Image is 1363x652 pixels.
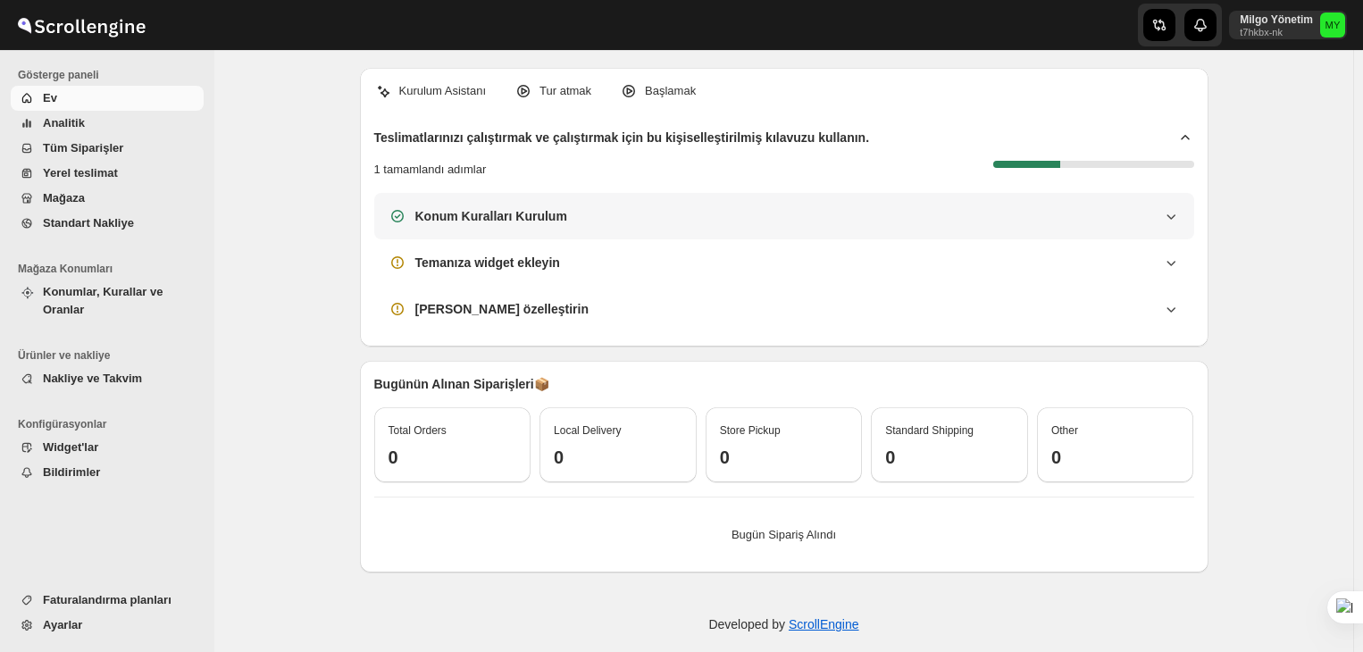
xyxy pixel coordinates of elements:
p: 1 tamamlandı adımlar [374,161,487,179]
span: Tüm Siparişler [43,141,123,155]
button: Analitik [11,111,204,136]
img: ScrollEngine [14,3,148,47]
button: Widget'lar [11,435,204,460]
text: MY [1325,20,1341,30]
span: Store Pickup [720,424,781,437]
span: Ayarlar [43,618,82,631]
span: Standart Nakliye [43,216,134,230]
h3: [PERSON_NAME] özelleştirin [415,300,589,318]
a: ScrollEngine [789,617,859,631]
button: Ayarlar [11,613,204,638]
h3: Konum Kuralları Kurulum [415,207,567,225]
button: Nakliye ve Takvim [11,366,204,391]
span: Total Orders [389,424,447,437]
span: Mağaza [43,191,85,205]
span: Milgo Yönetim [1320,13,1345,38]
span: Konumlar, Kurallar ve Oranlar [43,285,163,316]
p: t7hkbx-nk [1240,27,1313,38]
span: Faturalandırma planları [43,593,171,606]
span: Mağaza Konumları [18,262,205,276]
button: Konumlar, Kurallar ve Oranlar [11,280,204,322]
button: Faturalandırma planları [11,588,204,613]
button: User menu [1229,11,1347,39]
button: Ev [11,86,204,111]
span: Ürünler ve nakliye [18,348,205,363]
button: Bildirimler [11,460,204,485]
h3: Temanıza widget ekleyin [415,254,560,272]
h2: Teslimatlarınızı çalıştırmak ve çalıştırmak için bu kişiselleştirilmiş kılavuzu kullanın. [374,129,870,146]
span: Bildirimler [43,465,100,479]
p: Bugün Sipariş Alındı [389,526,1180,544]
span: Ev [43,91,57,104]
span: Yerel teslimat [43,166,118,180]
span: Konfigürasyonlar [18,417,205,431]
h3: 0 [1051,447,1180,468]
h3: 0 [720,447,849,468]
span: Local Delivery [554,424,621,437]
p: Milgo Yönetim [1240,13,1313,27]
p: Developed by [708,615,858,633]
span: Standard Shipping [885,424,974,437]
h3: 0 [885,447,1014,468]
span: Gösterge paneli [18,68,205,82]
p: Başlamak [645,82,696,100]
p: Kurulum Asistanı [399,82,487,100]
span: Nakliye ve Takvim [43,372,142,385]
h3: 0 [389,447,517,468]
span: Widget'lar [43,440,98,454]
h3: 0 [554,447,682,468]
p: Bugünün Alınan Siparişleri 📦 [374,375,1194,393]
button: Tüm Siparişler [11,136,204,161]
p: Tur atmak [539,82,591,100]
span: Analitik [43,116,85,130]
span: Other [1051,424,1078,437]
